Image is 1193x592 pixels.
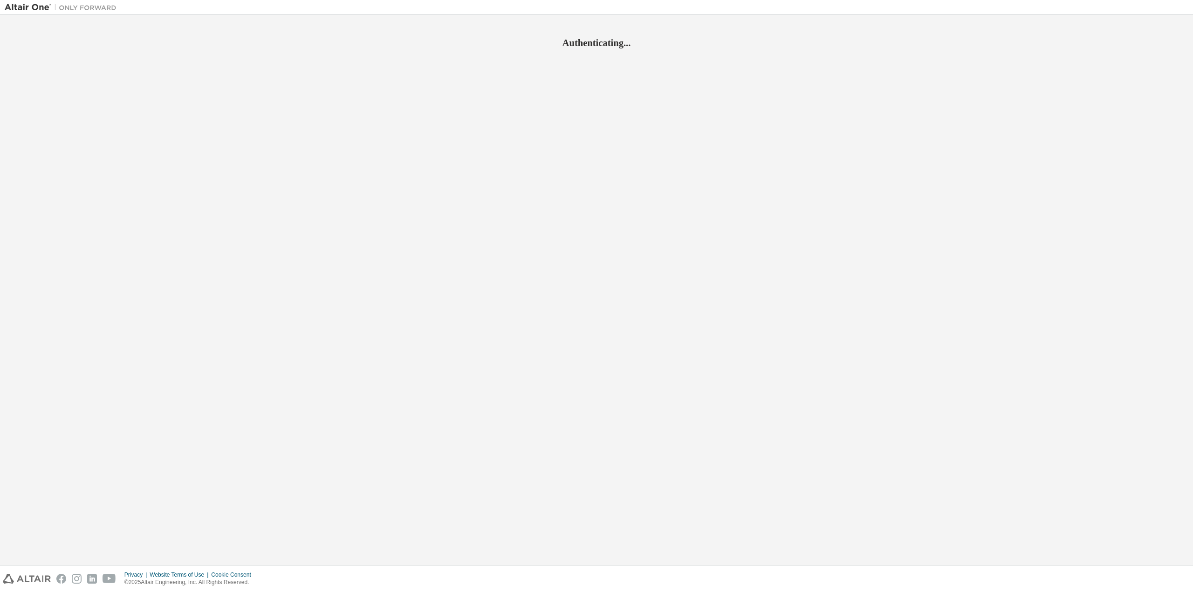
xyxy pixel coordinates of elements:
[87,574,97,584] img: linkedin.svg
[124,578,257,586] p: © 2025 Altair Engineering, Inc. All Rights Reserved.
[124,571,150,578] div: Privacy
[150,571,211,578] div: Website Terms of Use
[103,574,116,584] img: youtube.svg
[72,574,82,584] img: instagram.svg
[211,571,256,578] div: Cookie Consent
[5,37,1188,49] h2: Authenticating...
[5,3,121,12] img: Altair One
[3,574,51,584] img: altair_logo.svg
[56,574,66,584] img: facebook.svg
